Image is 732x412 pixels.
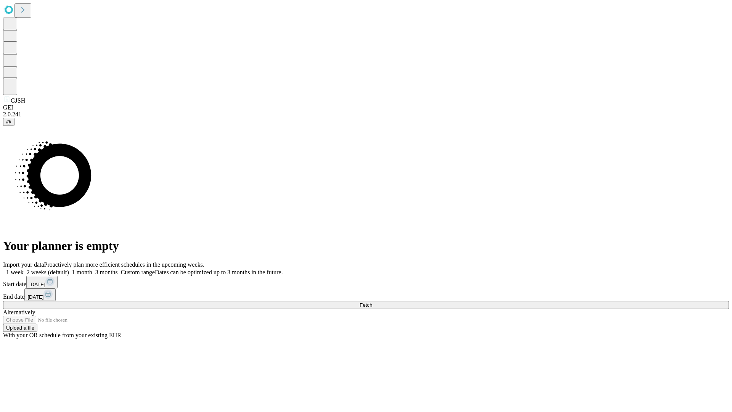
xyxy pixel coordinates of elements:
span: 3 months [95,269,118,275]
div: Start date [3,276,729,288]
div: GEI [3,104,729,111]
h1: Your planner is empty [3,239,729,253]
span: [DATE] [29,282,45,287]
div: 2.0.241 [3,111,729,118]
span: GJSH [11,97,25,104]
span: Alternatively [3,309,35,315]
span: Dates can be optimized up to 3 months in the future. [155,269,283,275]
span: Proactively plan more efficient schedules in the upcoming weeks. [44,261,204,268]
span: [DATE] [27,294,43,300]
button: [DATE] [26,276,58,288]
button: [DATE] [24,288,56,301]
span: Import your data [3,261,44,268]
span: Custom range [121,269,155,275]
span: 2 weeks (default) [27,269,69,275]
span: 1 month [72,269,92,275]
span: With your OR schedule from your existing EHR [3,332,121,338]
span: 1 week [6,269,24,275]
button: Fetch [3,301,729,309]
span: Fetch [360,302,372,308]
span: @ [6,119,11,125]
button: @ [3,118,14,126]
button: Upload a file [3,324,37,332]
div: End date [3,288,729,301]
